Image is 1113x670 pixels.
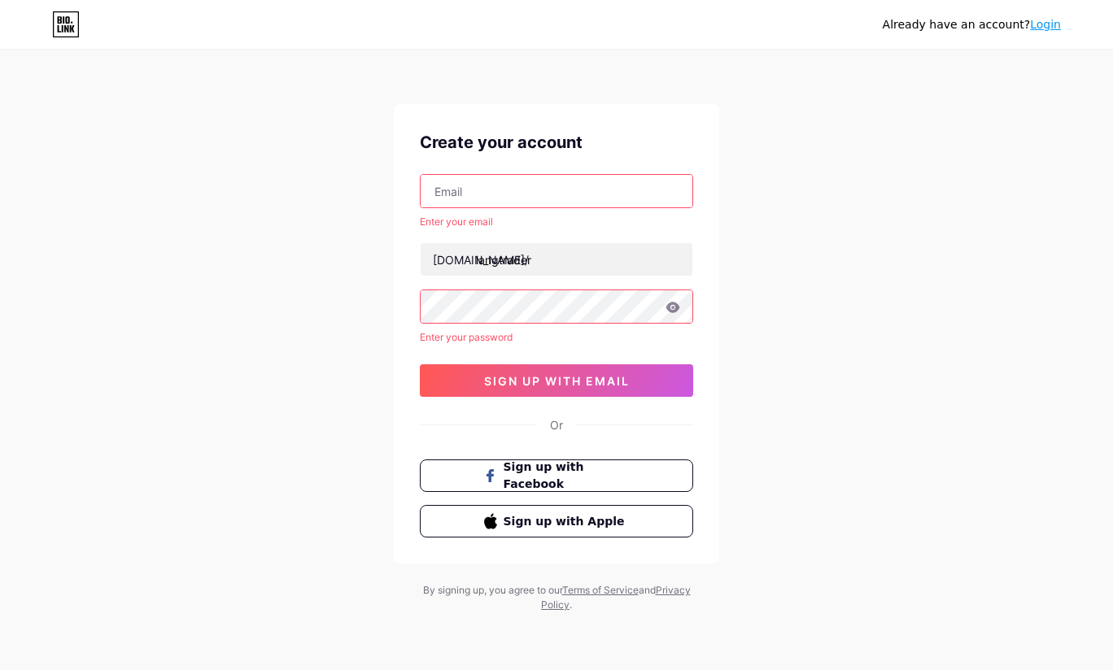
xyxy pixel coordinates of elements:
[883,16,1061,33] div: Already have an account?
[550,416,563,433] div: Or
[420,364,693,397] button: sign up with email
[1030,18,1061,31] a: Login
[504,513,630,530] span: Sign up with Apple
[420,505,693,537] button: Sign up with Apple
[420,330,693,345] div: Enter your password
[421,175,692,207] input: Email
[420,459,693,492] button: Sign up with Facebook
[484,374,630,388] span: sign up with email
[420,130,693,154] div: Create your account
[421,243,692,276] input: username
[562,584,639,596] a: Terms of Service
[420,215,693,229] div: Enter your email
[433,251,529,268] div: [DOMAIN_NAME]/
[418,583,695,612] div: By signing up, you agree to our and .
[504,459,630,493] span: Sign up with Facebook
